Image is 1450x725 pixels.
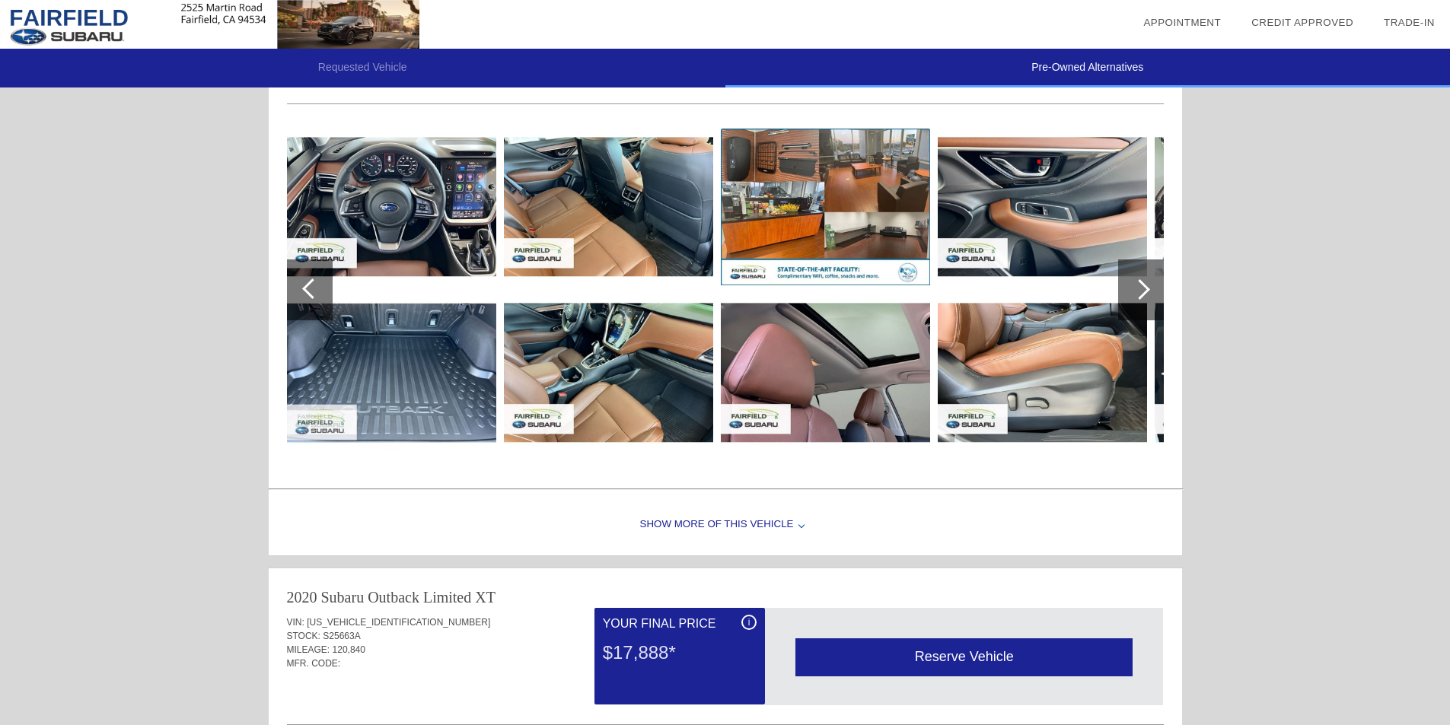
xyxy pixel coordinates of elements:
img: e5e12c5ca0da4f6e38e63f0e324ed3cax.jpg [287,129,496,285]
span: MILEAGE: [287,644,330,655]
div: Your Final Price [603,615,757,633]
a: Credit Approved [1251,17,1353,28]
div: Show More of this Vehicle [269,494,1182,555]
span: 120,840 [333,644,365,655]
span: STOCK: [287,631,320,641]
span: MFR. CODE: [287,658,341,669]
a: Trade-In [1384,17,1435,28]
a: Appointment [1143,17,1221,28]
img: 98c355535eaa8315dbeecb50f29e52fdx.jpg [938,129,1147,285]
div: Reserve Vehicle [795,638,1133,676]
img: 90331606ca25a644479801785d0eb241x.jpg [504,129,713,285]
span: [US_VEHICLE_IDENTIFICATION_NUMBER] [307,617,490,628]
span: S25663A [323,631,360,641]
img: 7d55ab8538029e1a83868cf5a59c9607x.jpg [938,294,1147,451]
div: Quoted on [DATE] 10:44:40 PM [287,679,1164,704]
img: 31b25e7b42179a838b8e7686675afe34x.jpg [1155,129,1364,285]
div: 2020 Subaru Outback [287,587,419,608]
img: a1f18a0dbbea6ccc0ad07a05b2897acex.jpg [721,129,930,285]
img: ea8a69a66ccfdee4836a4427574c7993x.jpg [287,294,496,451]
div: Limited XT [423,587,496,608]
img: 0a68832da414db6a417a6c976184c578x.jpg [504,294,713,451]
img: 5841a99b282ac414758b3233cb955e1ax.jpg [1155,294,1364,451]
img: c99face07d8b82555002f2254bf16ebex.jpg [721,294,930,451]
div: i [741,615,757,630]
div: $17,888* [603,633,757,673]
span: VIN: [287,617,304,628]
